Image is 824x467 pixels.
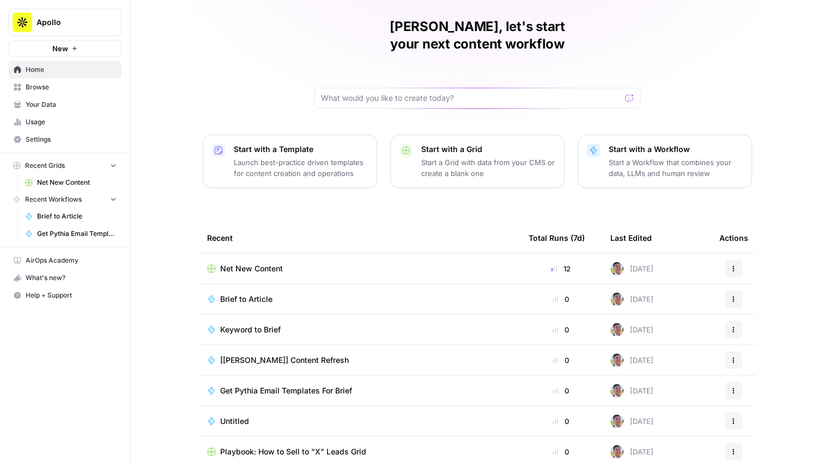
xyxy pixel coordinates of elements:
div: 0 [529,355,593,366]
p: Start with a Workflow [609,144,743,155]
button: Recent Grids [9,157,122,174]
div: Total Runs (7d) [529,223,585,253]
span: New [52,43,68,54]
div: 0 [529,446,593,457]
img: 99f2gcj60tl1tjps57nny4cf0tt1 [610,262,623,275]
a: Your Data [9,96,122,113]
span: Browse [26,82,117,92]
a: Brief to Article [207,294,511,305]
h1: [PERSON_NAME], let's start your next content workflow [314,18,641,53]
span: Recent Workflows [25,195,82,204]
a: Settings [9,131,122,148]
div: [DATE] [610,354,653,367]
p: Start with a Grid [421,144,555,155]
a: Get Pythia Email Templates For Brief [20,225,122,242]
button: Recent Workflows [9,191,122,208]
div: 0 [529,416,593,427]
p: Start with a Template [234,144,368,155]
div: [DATE] [610,445,653,458]
span: Get Pythia Email Templates For Brief [37,229,117,239]
span: Brief to Article [220,294,272,305]
img: 99f2gcj60tl1tjps57nny4cf0tt1 [610,293,623,306]
a: AirOps Academy [9,252,122,269]
div: What's new? [9,270,121,286]
button: New [9,40,122,57]
a: Brief to Article [20,208,122,225]
div: 0 [529,385,593,396]
p: Launch best-practice driven templates for content creation and operations [234,157,368,179]
div: Last Edited [610,223,652,253]
a: Usage [9,113,122,131]
span: [[PERSON_NAME]] Content Refresh [220,355,349,366]
span: Home [26,65,117,75]
span: Usage [26,117,117,127]
span: Get Pythia Email Templates For Brief [220,385,352,396]
img: 99f2gcj60tl1tjps57nny4cf0tt1 [610,354,623,367]
img: 99f2gcj60tl1tjps57nny4cf0tt1 [610,384,623,397]
div: [DATE] [610,293,653,306]
a: [[PERSON_NAME]] Content Refresh [207,355,511,366]
div: Actions [719,223,748,253]
button: Workspace: Apollo [9,9,122,36]
div: [DATE] [610,323,653,336]
button: Start with a WorkflowStart a Workflow that combines your data, LLMs and human review [578,135,752,188]
a: Net New Content [20,174,122,191]
span: Brief to Article [37,211,117,221]
button: Start with a TemplateLaunch best-practice driven templates for content creation and operations [203,135,377,188]
span: Apollo [37,17,102,28]
img: 99f2gcj60tl1tjps57nny4cf0tt1 [610,415,623,428]
div: 12 [529,263,593,274]
div: [DATE] [610,262,653,275]
span: Playbook: How to Sell to "X" Leads Grid [220,446,366,457]
img: 99f2gcj60tl1tjps57nny4cf0tt1 [610,445,623,458]
button: Start with a GridStart a Grid with data from your CMS or create a blank one [390,135,565,188]
input: What would you like to create today? [321,93,621,104]
button: Help + Support [9,287,122,304]
div: [DATE] [610,384,653,397]
a: Untitled [207,416,511,427]
span: Settings [26,135,117,144]
p: Start a Workflow that combines your data, LLMs and human review [609,157,743,179]
span: Recent Grids [25,161,65,171]
p: Start a Grid with data from your CMS or create a blank one [421,157,555,179]
a: Browse [9,78,122,96]
a: Get Pythia Email Templates For Brief [207,385,511,396]
a: Keyword to Brief [207,324,511,335]
a: Playbook: How to Sell to "X" Leads Grid [207,446,511,457]
span: Net New Content [220,263,283,274]
img: Apollo Logo [13,13,32,32]
span: Net New Content [37,178,117,187]
span: AirOps Academy [26,256,117,265]
div: 0 [529,294,593,305]
div: [DATE] [610,415,653,428]
span: Keyword to Brief [220,324,281,335]
div: 0 [529,324,593,335]
span: Untitled [220,416,249,427]
div: Recent [207,223,511,253]
button: What's new? [9,269,122,287]
a: Home [9,61,122,78]
span: Your Data [26,100,117,110]
span: Help + Support [26,290,117,300]
a: Net New Content [207,263,511,274]
img: 99f2gcj60tl1tjps57nny4cf0tt1 [610,323,623,336]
